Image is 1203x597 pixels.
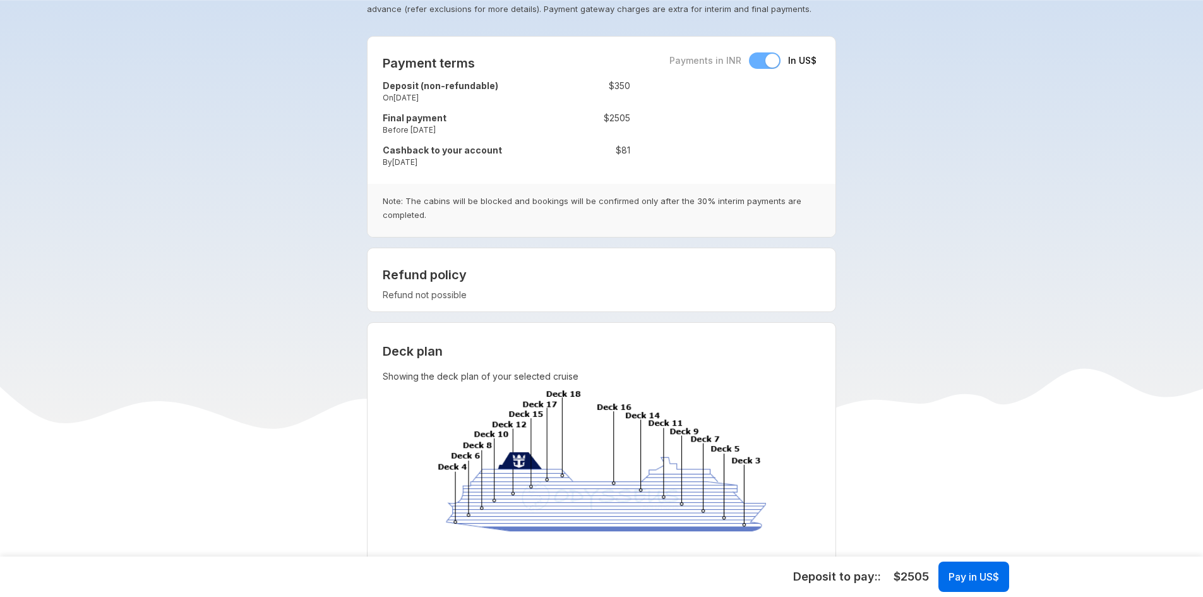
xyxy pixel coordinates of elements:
p: Showing the deck plan of your selected cruise [383,368,820,385]
button: Pay in US$ [938,562,1009,592]
td: : [549,77,555,109]
small: On [DATE] [383,92,549,103]
h2: Payment terms [383,56,630,71]
strong: Deposit (non-refundable) [383,80,498,91]
span: $ 2505 [894,569,929,585]
span: In US$ [788,54,817,67]
strong: Cashback to your account [383,145,502,155]
h3: Deck layout [383,553,820,580]
span: Payments in INR [669,54,741,67]
small: Note: The cabins will be blocked and bookings will be confirmed only after the 30% interim paymen... [368,184,835,237]
strong: Final payment [383,112,446,123]
h2: Refund policy [383,267,820,282]
td: $ 350 [555,77,630,109]
small: Before [DATE] [383,124,549,135]
p: Refund not possible [383,289,820,301]
h5: Deposit to pay: : [793,569,881,584]
td: $ 2505 [555,109,630,142]
td: : [549,142,555,174]
h3: Deck plan [383,338,820,365]
small: By [DATE] [383,157,549,167]
td: $ 81 [555,142,630,174]
td: : [549,109,555,142]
